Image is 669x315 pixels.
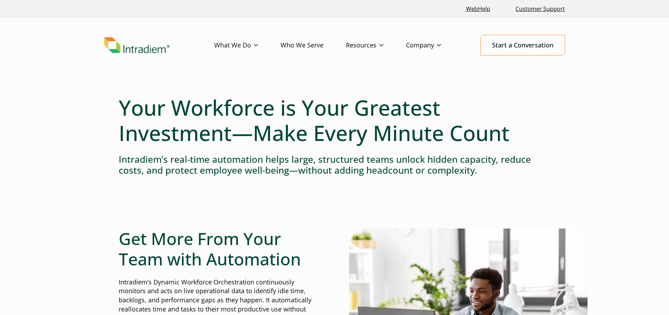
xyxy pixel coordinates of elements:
a: Link to homepage of Intradiem [104,37,214,53]
a: Customer Support [513,1,568,17]
a: Company [406,35,464,56]
img: Intradiem [104,37,170,53]
a: Resources [346,35,406,56]
a: Who We Serve [281,35,346,56]
h2: Get More From Your Team with Automation [119,229,320,269]
a: What We Do [214,35,281,56]
a: Link opens in a new window [463,1,493,17]
a: Start a Conversation [480,35,565,56]
h1: Your Workforce is Your Greatest Investment—Make Every Minute Count [119,95,551,146]
h4: Intradiem’s real-time automation helps large, structured teams unlock hidden capacity, reduce cos... [119,154,551,176]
